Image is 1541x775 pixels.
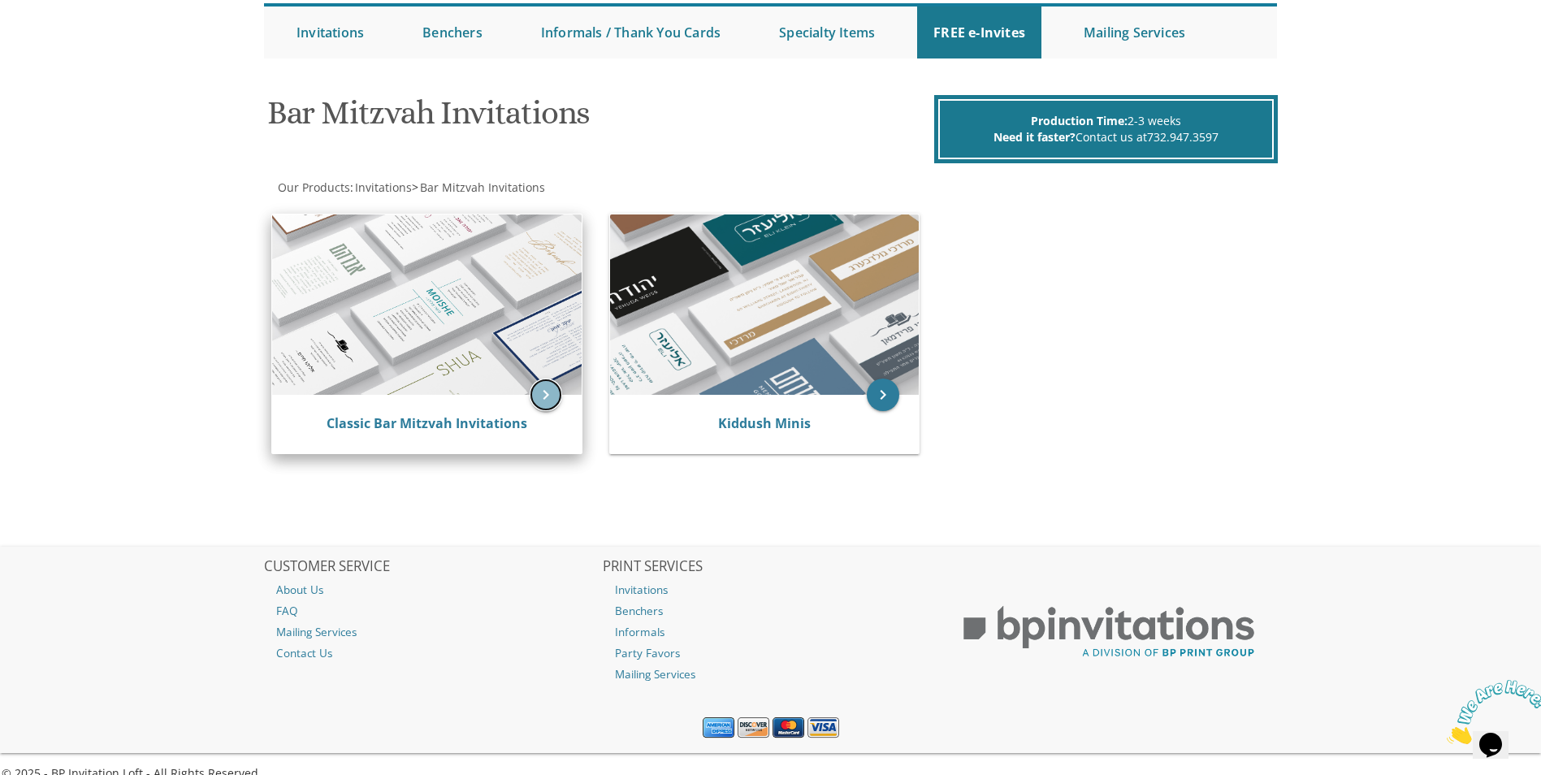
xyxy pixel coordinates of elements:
[525,6,737,58] a: Informals / Thank You Cards
[412,180,545,195] span: >
[1067,6,1201,58] a: Mailing Services
[718,414,811,432] a: Kiddush Minis
[807,717,839,738] img: Visa
[530,379,562,411] a: keyboard_arrow_right
[763,6,891,58] a: Specialty Items
[420,180,545,195] span: Bar Mitzvah Invitations
[6,6,107,71] img: Chat attention grabber
[603,664,939,685] a: Mailing Services
[264,180,771,196] div: :
[267,95,930,143] h1: Bar Mitzvah Invitations
[610,214,920,395] img: Kiddush Minis
[738,717,769,738] img: Discover
[603,559,939,575] h2: PRINT SERVICES
[272,214,582,395] img: Classic Bar Mitzvah Invitations
[264,621,600,643] a: Mailing Services
[938,99,1274,159] div: 2-3 weeks Contact us at
[867,379,899,411] a: keyboard_arrow_right
[941,591,1277,673] img: BP Print Group
[353,180,412,195] a: Invitations
[603,643,939,664] a: Party Favors
[773,717,804,738] img: MasterCard
[1147,129,1219,145] a: 732.947.3597
[355,180,412,195] span: Invitations
[1440,673,1541,751] iframe: chat widget
[264,600,600,621] a: FAQ
[418,180,545,195] a: Bar Mitzvah Invitations
[264,559,600,575] h2: CUSTOMER SERVICE
[264,643,600,664] a: Contact Us
[917,6,1041,58] a: FREE e-Invites
[1031,113,1128,128] span: Production Time:
[703,717,734,738] img: American Express
[327,414,527,432] a: Classic Bar Mitzvah Invitations
[406,6,499,58] a: Benchers
[603,621,939,643] a: Informals
[993,129,1076,145] span: Need it faster?
[276,180,350,195] a: Our Products
[280,6,380,58] a: Invitations
[603,600,939,621] a: Benchers
[603,579,939,600] a: Invitations
[264,579,600,600] a: About Us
